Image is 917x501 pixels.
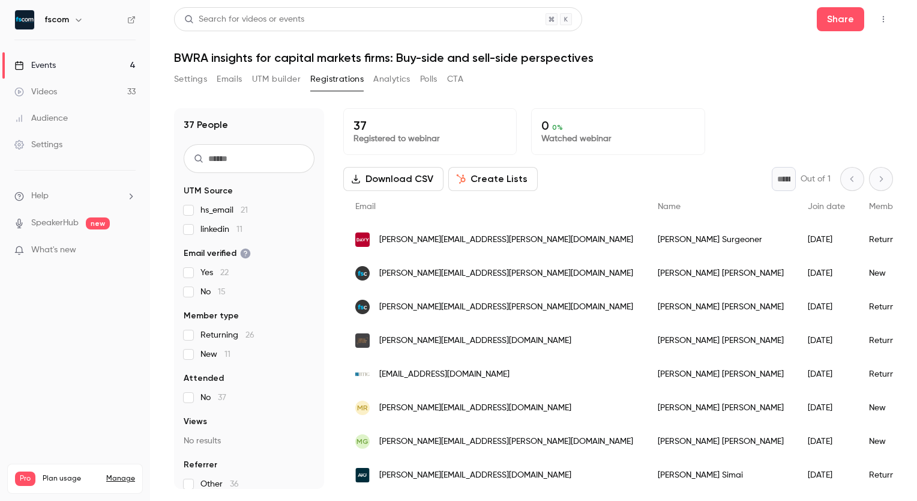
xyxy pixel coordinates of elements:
[14,59,56,71] div: Events
[14,139,62,151] div: Settings
[646,290,796,324] div: [PERSON_NAME] [PERSON_NAME]
[646,391,796,425] div: [PERSON_NAME] [PERSON_NAME]
[796,357,857,391] div: [DATE]
[355,367,370,381] img: btig.com
[355,468,370,482] img: akj.com
[241,206,248,214] span: 21
[646,357,796,391] div: [PERSON_NAME] [PERSON_NAME]
[355,232,370,247] img: davy.ie
[200,286,226,298] span: No
[448,167,538,191] button: Create Lists
[541,118,694,133] p: 0
[420,70,437,89] button: Polls
[796,324,857,357] div: [DATE]
[86,217,110,229] span: new
[184,310,239,322] span: Member type
[184,185,233,197] span: UTM Source
[356,436,368,447] span: MG
[106,474,135,484] a: Manage
[357,402,368,413] span: MR
[353,133,507,145] p: Registered to webinar
[218,393,226,402] span: 37
[184,416,207,428] span: Views
[31,217,79,229] a: SpeakerHub
[184,118,228,132] h1: 37 People
[379,469,571,482] span: [PERSON_NAME][EMAIL_ADDRESS][DOMAIN_NAME]
[200,392,226,404] span: No
[379,234,633,246] span: [PERSON_NAME][EMAIL_ADDRESS][PERSON_NAME][DOMAIN_NAME]
[355,202,376,211] span: Email
[796,223,857,257] div: [DATE]
[310,70,364,89] button: Registrations
[236,225,242,234] span: 11
[379,402,571,414] span: [PERSON_NAME][EMAIL_ADDRESS][DOMAIN_NAME]
[31,244,76,257] span: What's new
[220,269,229,277] span: 22
[200,478,239,490] span: Other
[200,267,229,279] span: Yes
[343,167,443,191] button: Download CSV
[796,391,857,425] div: [DATE]
[217,70,242,89] button: Emails
[14,86,57,98] div: Videos
[31,190,49,202] span: Help
[552,123,563,132] span: 0 %
[658,202,681,211] span: Name
[174,50,893,65] h1: BWRA insights for capital markets firms: Buy-side and sell-side perspectives
[184,459,217,471] span: Referrer
[200,204,248,216] span: hs_email
[15,472,35,486] span: Pro
[184,247,251,260] span: Email verified
[447,70,463,89] button: CTA
[379,335,571,347] span: [PERSON_NAME][EMAIL_ADDRESS][DOMAIN_NAME]
[355,266,370,281] img: fscom.co
[355,300,370,314] img: fscom.co
[646,425,796,458] div: [PERSON_NAME] [PERSON_NAME]
[184,185,314,490] section: facet-groups
[646,324,796,357] div: [PERSON_NAME] [PERSON_NAME]
[541,133,694,145] p: Watched webinar
[218,288,226,296] span: 15
[379,368,510,381] span: [EMAIL_ADDRESS][DOMAIN_NAME]
[252,70,301,89] button: UTM builder
[353,118,507,133] p: 37
[184,435,314,447] p: No results
[184,372,224,384] span: Attended
[355,333,370,348] img: fcpglobal.co.uk
[200,329,254,341] span: Returning
[44,14,69,26] h6: fscom
[646,257,796,290] div: [PERSON_NAME] [PERSON_NAME]
[796,458,857,492] div: [DATE]
[379,267,633,280] span: [PERSON_NAME][EMAIL_ADDRESS][PERSON_NAME][DOMAIN_NAME]
[184,13,304,26] div: Search for videos or events
[796,257,857,290] div: [DATE]
[808,202,845,211] span: Join date
[379,436,633,448] span: [PERSON_NAME][EMAIL_ADDRESS][PERSON_NAME][DOMAIN_NAME]
[646,223,796,257] div: [PERSON_NAME] Surgeoner
[224,350,230,359] span: 11
[230,480,239,488] span: 36
[373,70,410,89] button: Analytics
[14,190,136,202] li: help-dropdown-opener
[796,290,857,324] div: [DATE]
[379,301,633,314] span: [PERSON_NAME][EMAIL_ADDRESS][PERSON_NAME][DOMAIN_NAME]
[817,7,864,31] button: Share
[200,223,242,235] span: linkedin
[15,10,34,29] img: fscom
[646,458,796,492] div: [PERSON_NAME] Simai
[14,112,68,124] div: Audience
[245,331,254,339] span: 26
[796,425,857,458] div: [DATE]
[801,173,831,185] p: Out of 1
[43,474,99,484] span: Plan usage
[174,70,207,89] button: Settings
[200,348,230,360] span: New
